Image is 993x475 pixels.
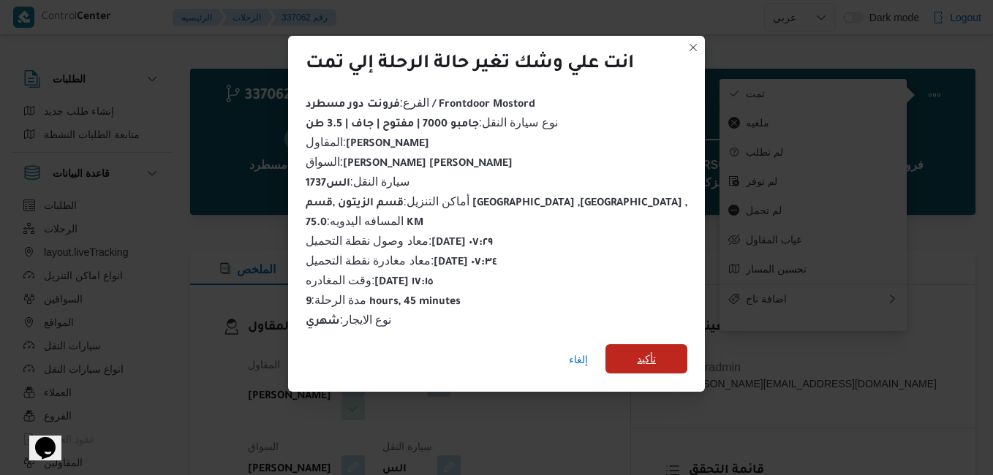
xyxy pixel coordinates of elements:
iframe: chat widget [15,417,61,460]
b: قسم الزيتون ,قسم [GEOGRAPHIC_DATA] ,[GEOGRAPHIC_DATA] , [306,198,688,210]
span: تأكيد [637,350,656,368]
button: Closes this modal window [684,39,702,56]
b: فرونت دور مسطرد / Frontdoor Mostord [306,99,535,111]
span: المقاول : [306,136,429,148]
button: إلغاء [563,345,594,374]
span: نوع سيارة النقل : [306,116,558,129]
b: [DATE] ٠٧:٢٩ [431,237,493,249]
div: انت علي وشك تغير حالة الرحلة إلي تمت [306,53,634,77]
b: [PERSON_NAME] [PERSON_NAME] [343,159,513,170]
button: تأكيد [605,344,687,373]
span: نوع الايجار : [306,313,392,326]
b: الس1737 [306,178,350,190]
span: أماكن التنزيل : [306,195,688,208]
span: معاد وصول نقطة التحميل : [306,235,494,247]
span: إلغاء [569,351,588,368]
span: سيارة النقل : [306,175,410,188]
span: معاد مغادرة نقطة التحميل : [306,254,498,267]
span: مدة الرحلة : [306,294,461,306]
b: [DATE] ١٧:١٥ [374,277,433,289]
b: شهري [306,316,340,328]
b: 75.0 KM [306,218,424,229]
span: الفرع : [306,96,535,109]
b: [PERSON_NAME] [346,139,429,151]
b: جامبو 7000 | مفتوح | جاف | 3.5 طن [306,119,479,131]
span: وقت المغادره : [306,274,434,286]
b: 9 hours, 45 minutes [306,297,461,308]
span: السواق : [306,156,513,168]
b: [DATE] ٠٧:٣٤ [434,257,497,269]
span: المسافه اليدويه : [306,215,424,227]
